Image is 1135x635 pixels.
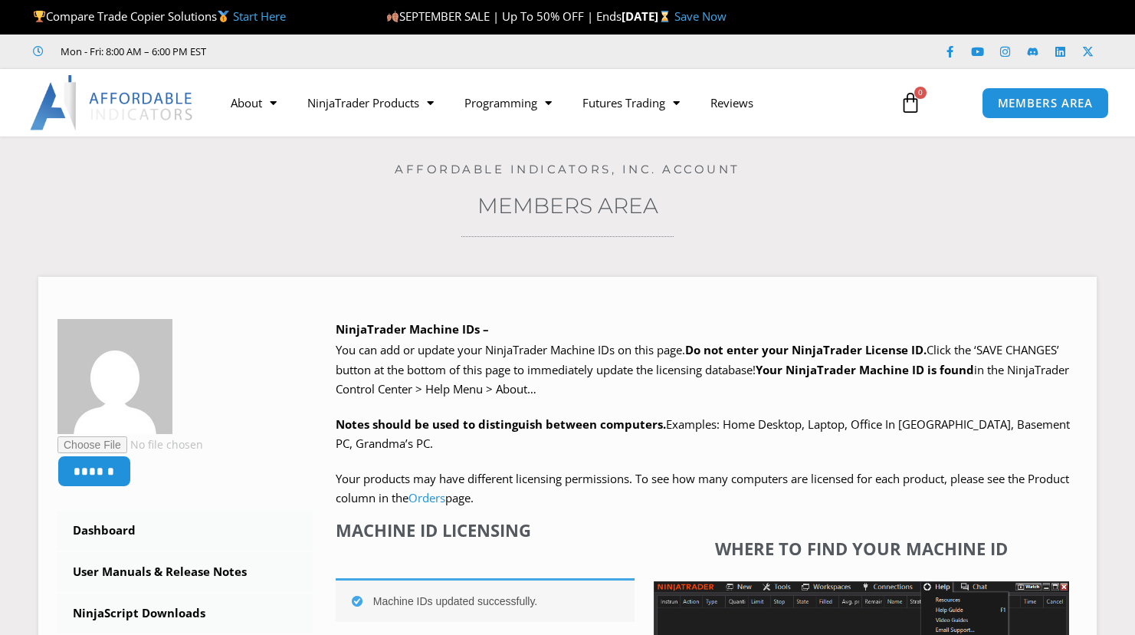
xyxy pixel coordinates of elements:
[292,85,449,120] a: NinjaTrader Products
[215,85,292,120] a: About
[654,538,1069,558] h4: Where to find your Machine ID
[395,162,740,176] a: Affordable Indicators, Inc. Account
[659,11,671,22] img: ⌛
[336,416,666,432] strong: Notes should be used to distinguish between computers.
[336,321,489,337] b: NinjaTrader Machine IDs –
[336,578,635,622] div: Machine IDs updated successfully.
[477,192,658,219] a: Members Area
[998,97,1094,109] span: MEMBERS AREA
[57,42,206,61] span: Mon - Fri: 8:00 AM – 6:00 PM EST
[57,511,313,551] a: Dashboard
[233,8,286,24] a: Start Here
[215,85,885,120] nav: Menu
[685,342,927,357] b: Do not enter your NinjaTrader License ID.
[386,8,622,24] span: SEPTEMBER SALE | Up To 50% OFF | Ends
[57,594,313,633] a: NinjaScript Downloads
[30,75,195,130] img: LogoAI | Affordable Indicators – NinjaTrader
[387,11,399,22] img: 🍂
[336,342,1069,396] span: Click the ‘SAVE CHANGES’ button at the bottom of this page to immediately update the licensing da...
[336,342,685,357] span: You can add or update your NinjaTrader Machine IDs on this page.
[57,319,172,434] img: 66cc5f3e0198cd64d8d85792c84dc0796cebeb2cd91bbbc46d2a4cdad081e993
[756,362,974,377] strong: Your NinjaTrader Machine ID is found
[218,11,229,22] img: 🥇
[336,471,1069,506] span: Your products may have different licensing permissions. To see how many computers are licensed fo...
[336,416,1070,452] span: Examples: Home Desktop, Laptop, Office In [GEOGRAPHIC_DATA], Basement PC, Grandma’s PC.
[982,87,1110,119] a: MEMBERS AREA
[336,520,635,540] h4: Machine ID Licensing
[567,85,695,120] a: Futures Trading
[695,85,769,120] a: Reviews
[449,85,567,120] a: Programming
[877,81,944,125] a: 0
[57,552,313,592] a: User Manuals & Release Notes
[408,490,445,505] a: Orders
[228,44,458,59] iframe: Customer reviews powered by Trustpilot
[34,11,45,22] img: 🏆
[33,8,286,24] span: Compare Trade Copier Solutions
[622,8,674,24] strong: [DATE]
[914,87,927,99] span: 0
[674,8,727,24] a: Save Now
